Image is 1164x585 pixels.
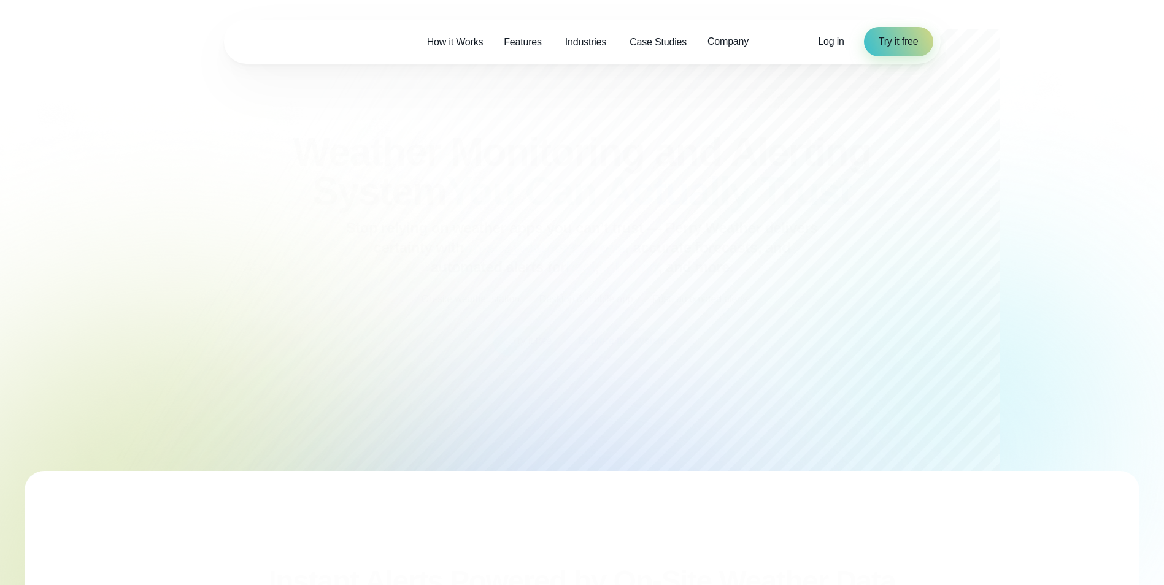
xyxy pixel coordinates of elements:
[417,29,494,55] a: How it Works
[818,34,844,49] a: Log in
[707,34,749,49] span: Company
[565,35,606,50] span: Industries
[864,27,933,56] a: Try it free
[630,35,687,50] span: Case Studies
[504,35,542,50] span: Features
[879,34,919,49] span: Try it free
[818,36,844,47] span: Log in
[619,29,697,55] a: Case Studies
[427,35,484,50] span: How it Works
